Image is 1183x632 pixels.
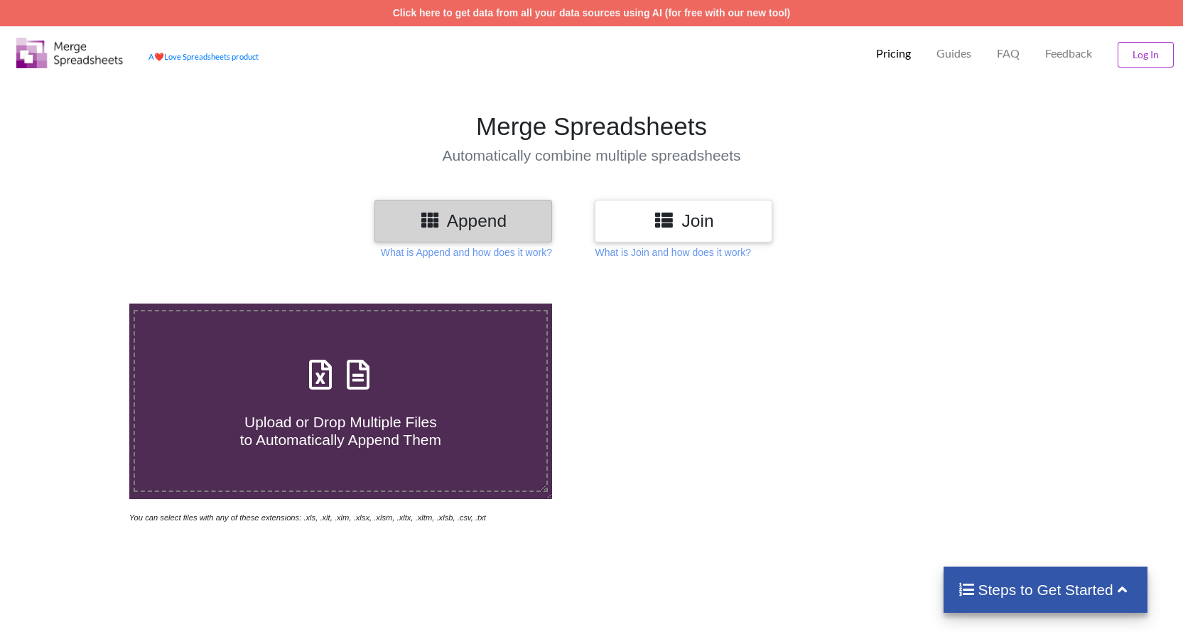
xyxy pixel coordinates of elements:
[240,414,441,448] span: Upload or Drop Multiple Files to Automatically Append Them
[997,46,1020,61] p: FAQ
[1118,42,1174,68] button: Log In
[16,38,123,68] img: Logo.png
[393,7,791,18] a: Click here to get data from all your data sources using AI (for free with our new tool)
[385,210,541,231] h3: Append
[936,46,971,61] p: Guides
[129,513,486,522] i: You can select files with any of these extensions: .xls, .xlt, .xlm, .xlsx, .xlsm, .xltx, .xltm, ...
[154,52,164,61] span: heart
[876,46,911,61] p: Pricing
[148,52,259,61] a: AheartLove Spreadsheets product
[958,581,1133,599] h4: Steps to Get Started
[1045,48,1092,59] span: Feedback
[595,245,750,259] p: What is Join and how does it work?
[605,210,762,231] h3: Join
[381,245,552,259] p: What is Append and how does it work?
